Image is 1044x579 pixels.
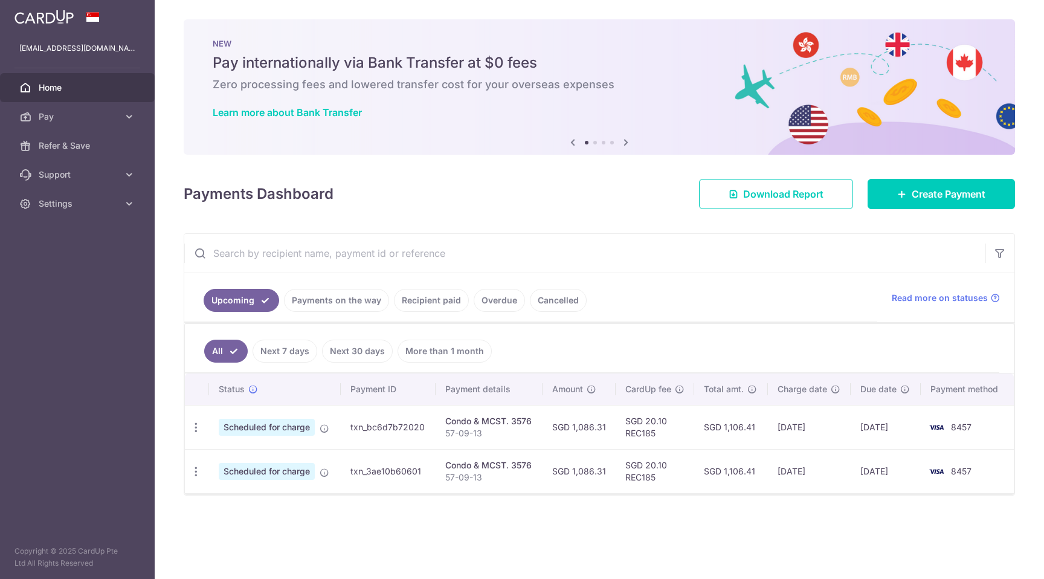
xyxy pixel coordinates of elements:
a: More than 1 month [398,340,492,363]
span: Pay [39,111,118,123]
span: Charge date [778,383,827,395]
td: SGD 1,106.41 [694,449,768,493]
span: Download Report [743,187,823,201]
td: SGD 1,086.31 [543,405,616,449]
h5: Pay internationally via Bank Transfer at $0 fees [213,53,986,73]
td: SGD 1,106.41 [694,405,768,449]
a: Create Payment [868,179,1015,209]
img: Bank transfer banner [184,19,1015,155]
span: Scheduled for charge [219,463,315,480]
span: 8457 [951,422,971,432]
td: SGD 20.10 REC185 [616,405,694,449]
a: Upcoming [204,289,279,312]
span: Due date [860,383,897,395]
span: Create Payment [912,187,985,201]
p: 57-09-13 [445,471,533,484]
div: Condo & MCST. 3576 [445,459,533,471]
div: Condo & MCST. 3576 [445,415,533,427]
td: [DATE] [851,405,920,449]
a: Learn more about Bank Transfer [213,106,362,118]
th: Payment details [436,374,543,405]
span: CardUp fee [625,383,671,395]
td: txn_bc6d7b72020 [341,405,436,449]
th: Payment method [921,374,1014,405]
img: CardUp [14,10,74,24]
a: Recipient paid [394,289,469,312]
span: Read more on statuses [892,292,988,304]
td: SGD 1,086.31 [543,449,616,493]
span: Amount [552,383,583,395]
h6: Zero processing fees and lowered transfer cost for your overseas expenses [213,77,986,92]
td: SGD 20.10 REC185 [616,449,694,493]
td: txn_3ae10b60601 [341,449,436,493]
span: Total amt. [704,383,744,395]
a: Next 7 days [253,340,317,363]
span: Status [219,383,245,395]
span: Scheduled for charge [219,419,315,436]
td: [DATE] [768,405,851,449]
th: Payment ID [341,374,436,405]
a: All [204,340,248,363]
a: Overdue [474,289,525,312]
span: Settings [39,198,118,210]
a: Download Report [699,179,853,209]
p: NEW [213,39,986,48]
input: Search by recipient name, payment id or reference [184,234,985,273]
img: Bank Card [924,420,949,435]
span: Refer & Save [39,140,118,152]
td: [DATE] [851,449,920,493]
h4: Payments Dashboard [184,183,333,205]
img: Bank Card [924,464,949,479]
p: [EMAIL_ADDRESS][DOMAIN_NAME] [19,42,135,54]
a: Next 30 days [322,340,393,363]
span: Home [39,82,118,94]
a: Cancelled [530,289,587,312]
td: [DATE] [768,449,851,493]
span: Support [39,169,118,181]
span: 8457 [951,466,971,476]
a: Payments on the way [284,289,389,312]
a: Read more on statuses [892,292,1000,304]
p: 57-09-13 [445,427,533,439]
